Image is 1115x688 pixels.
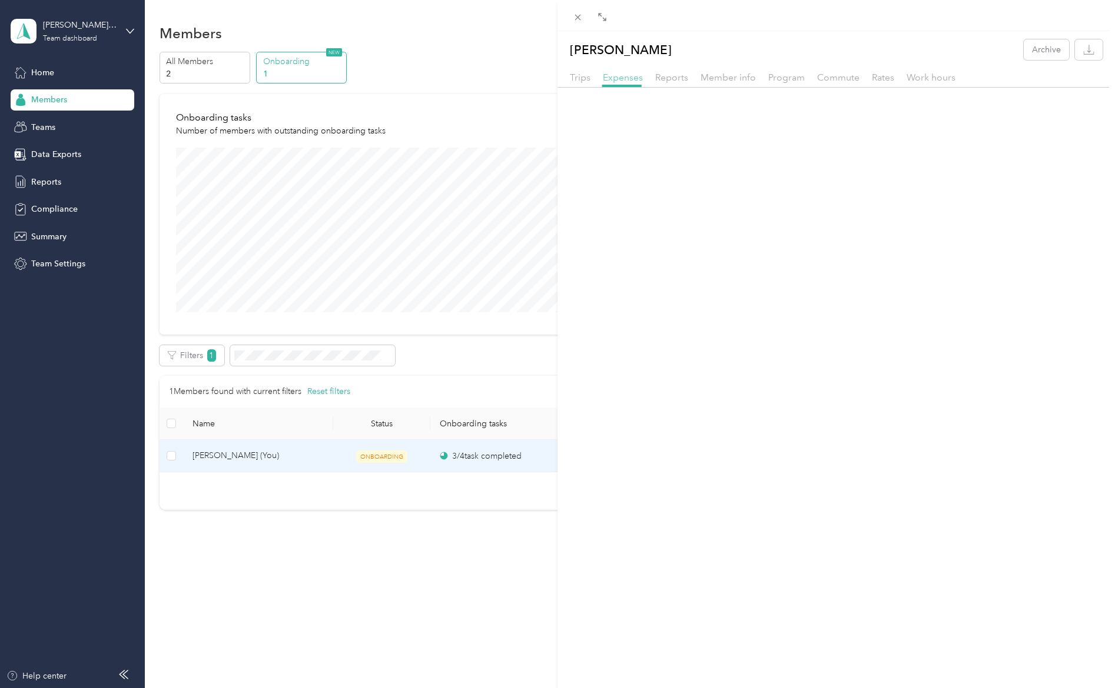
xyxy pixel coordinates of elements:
span: Member info [701,72,756,83]
span: Rates [872,72,894,83]
span: Program [768,72,805,83]
span: Commute [817,72,860,83]
span: Trips [570,72,590,83]
button: Archive [1024,39,1069,60]
p: [PERSON_NAME] [570,39,672,60]
span: Expenses [603,72,643,83]
iframe: Everlance-gr Chat Button Frame [1049,622,1115,688]
span: Reports [655,72,688,83]
span: Work hours [907,72,955,83]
